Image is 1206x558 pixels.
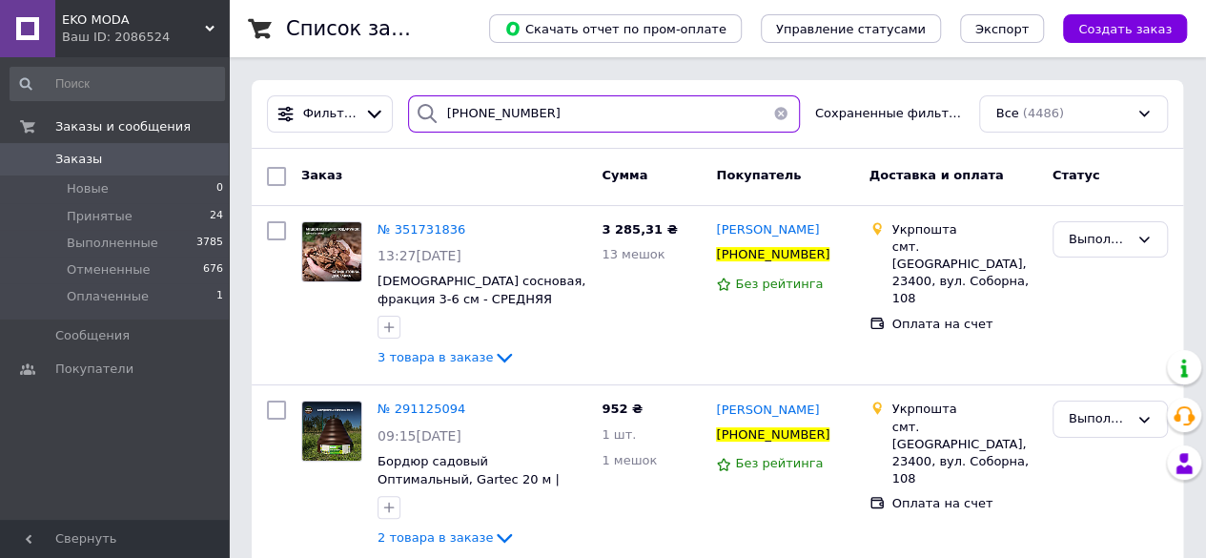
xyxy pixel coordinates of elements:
span: [PERSON_NAME] [716,403,819,417]
a: Фото товару [301,221,362,282]
h1: Список заказов [286,17,450,40]
span: 13:27[DATE] [378,248,461,263]
span: 3 285,31 ₴ [602,222,677,237]
span: [PHONE_NUMBER] [716,247,829,261]
div: Ваш ID: 2086524 [62,29,229,46]
span: Покупатель [716,168,801,182]
span: Отмененные [67,261,150,279]
span: Принятые [67,208,133,225]
span: Сохраненные фильтры: [815,105,965,123]
span: Экспорт [975,22,1029,36]
div: смт. [GEOGRAPHIC_DATA], 23400, вул. Соборна, 108 [892,238,1037,308]
span: Покупатели [55,361,133,378]
span: Заказ [301,168,342,182]
a: 2 товара в заказе [378,530,516,545]
span: 09:15[DATE] [378,428,461,444]
span: 676 [203,261,223,279]
img: Фото товару [302,222,361,281]
a: Бордюр садовый Оптимальный, Gartec 20 м | Бордюрная лента, коричневая [378,454,578,504]
span: Сообщения [55,327,130,344]
span: 0 [216,180,223,197]
button: Очистить [762,95,800,133]
div: Укрпошта [892,401,1037,418]
input: Поиск по номеру заказа, ФИО покупателя, номеру телефона, Email, номеру накладной [408,95,800,133]
button: Скачать отчет по пром-оплате [489,14,742,43]
span: Статус [1053,168,1100,182]
span: 24 [210,208,223,225]
input: Поиск [10,67,225,101]
span: Управление статусами [776,22,926,36]
span: 13 мешок [602,247,664,261]
a: № 351731836 [378,222,465,237]
a: [DEMOGRAPHIC_DATA] сосновая, фракция 3-6 см - СРЕДНЯЯ [378,274,585,306]
a: № 291125094 [378,402,465,416]
span: Новые [67,180,109,197]
a: 3 товара в заказе [378,350,516,364]
div: Укрпошта [892,221,1037,238]
span: Скачать отчет по пром-оплате [504,20,726,37]
span: 2 товара в заказе [378,530,493,545]
button: Создать заказ [1063,14,1187,43]
span: (4486) [1023,106,1064,120]
span: Выполненные [67,235,158,252]
div: Выполнен [1069,230,1129,250]
span: Оплаченные [67,288,149,305]
span: 1 [216,288,223,305]
span: 1 мешок [602,453,657,467]
a: Фото товару [301,401,362,462]
span: [PERSON_NAME] [716,222,819,237]
span: Сумма [602,168,647,182]
span: Доставка и оплата [869,168,1004,182]
span: 952 ₴ [602,402,643,416]
img: Фото товару [302,402,361,461]
div: смт. [GEOGRAPHIC_DATA], 23400, вул. Соборна, 108 [892,419,1037,488]
span: Без рейтинга [735,456,823,470]
div: Оплата на счет [892,495,1037,512]
span: Все [995,105,1018,123]
span: [PHONE_NUMBER] [716,427,829,442]
span: 1 шт. [602,427,636,442]
span: 3 товара в заказе [378,350,493,364]
span: 3785 [196,235,223,252]
span: Фильтры [303,105,358,123]
button: Экспорт [960,14,1044,43]
span: Без рейтинга [735,277,823,291]
a: [PERSON_NAME] [716,221,819,239]
div: Оплата на счет [892,316,1037,333]
span: Заказы и сообщения [55,118,191,135]
div: Выполнен [1069,409,1129,429]
a: Создать заказ [1044,21,1187,35]
span: Создать заказ [1078,22,1172,36]
span: Заказы [55,151,102,168]
button: Управление статусами [761,14,941,43]
span: EKO MODA [62,11,205,29]
a: [PERSON_NAME] [716,402,819,420]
